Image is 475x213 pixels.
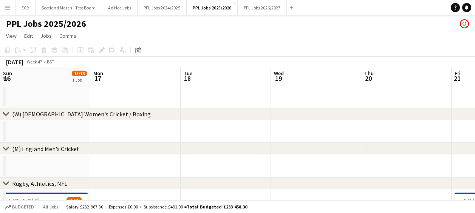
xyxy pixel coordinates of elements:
[12,145,79,153] div: (M) England Men's Cricket
[460,19,469,28] app-user-avatar: Jane Barron
[363,74,374,83] span: 20
[3,31,20,41] a: View
[12,110,151,118] div: (W) [DEMOGRAPHIC_DATA] Women's Cricket / Boxing
[42,204,60,210] span: All jobs
[453,74,461,83] span: 21
[12,180,67,187] div: Rugby, Athletics, NFL
[364,70,374,77] span: Thu
[273,74,284,83] span: 19
[24,32,33,39] span: Edit
[274,70,284,77] span: Wed
[93,70,103,77] span: Mon
[15,0,36,15] button: ECB
[102,0,138,15] button: Ad Hoc Jobs
[37,31,55,41] a: Jobs
[455,70,461,77] span: Fri
[187,0,238,15] button: PPL Jobs 2025/2026
[47,59,54,65] div: BST
[36,0,102,15] button: Scotland Match - Test Board
[6,58,23,66] div: [DATE]
[56,31,79,41] a: Comms
[3,70,12,77] span: Sun
[92,74,103,83] span: 17
[184,70,192,77] span: Tue
[67,197,82,203] span: 15/18
[59,32,76,39] span: Comms
[238,0,287,15] button: PPL Jobs 2026/2027
[40,32,52,39] span: Jobs
[6,32,17,39] span: View
[183,74,192,83] span: 18
[2,74,12,83] span: 16
[66,204,247,210] div: Salary £232 967.30 + Expenses £0.00 + Subsistence £491.00 =
[138,0,187,15] button: PPL Jobs 2024/2025
[72,71,87,76] span: 15/18
[21,31,36,41] a: Edit
[9,197,40,203] span: 09:00-18:00 (9h)
[12,204,34,210] span: Budgeted
[25,59,44,65] span: Week 47
[6,18,86,29] h1: PPL Jobs 2025/2026
[4,203,35,211] button: Budgeted
[187,204,247,210] span: Total Budgeted £233 458.30
[72,77,87,83] div: 1 Job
